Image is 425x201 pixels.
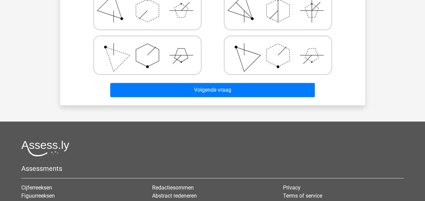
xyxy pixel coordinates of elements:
a: Cijferreeksen [21,184,52,191]
a: Privacy [283,184,301,191]
a: Abstract redeneren [152,193,197,199]
h5: Assessments [21,164,404,173]
a: Figuurreeksen [21,193,55,199]
a: Terms of service [283,193,322,199]
a: Redactiesommen [152,184,194,191]
button: Volgende vraag [110,83,315,97]
img: Assessly logo [21,140,69,156]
